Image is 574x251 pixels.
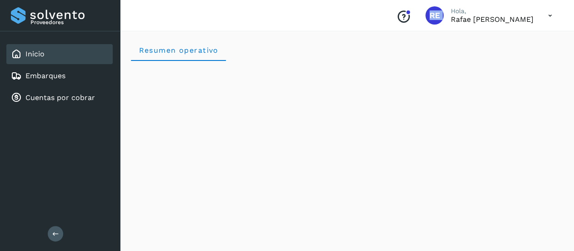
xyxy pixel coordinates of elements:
[6,66,113,86] div: Embarques
[6,44,113,64] div: Inicio
[451,15,534,24] p: Rafae Eusebio Aguilar Rodríguez
[25,50,45,58] a: Inicio
[451,7,534,15] p: Hola,
[25,93,95,102] a: Cuentas por cobrar
[138,46,219,55] span: Resumen operativo
[6,88,113,108] div: Cuentas por cobrar
[25,71,65,80] a: Embarques
[30,19,109,25] p: Proveedores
